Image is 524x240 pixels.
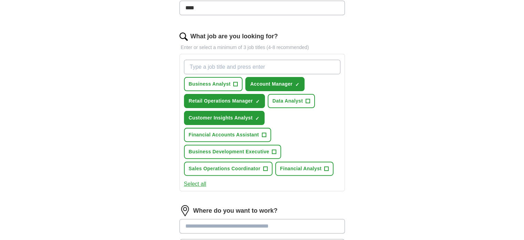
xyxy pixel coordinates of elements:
span: Account Manager [250,80,292,88]
img: location.png [179,205,191,216]
button: Customer Insights Analyst✓ [184,111,265,125]
span: Financial Analyst [280,165,322,172]
button: Data Analyst [268,94,315,108]
span: ✓ [295,82,299,87]
p: Enter or select a minimum of 3 job titles (4-8 recommended) [179,44,345,51]
span: Retail Operations Manager [189,97,253,105]
span: Customer Insights Analyst [189,114,253,122]
span: Financial Accounts Assistant [189,131,259,138]
span: Data Analyst [273,97,303,105]
button: Retail Operations Manager✓ [184,94,265,108]
span: Sales Operations Coordinator [189,165,260,172]
button: Business Analyst [184,77,243,91]
button: Account Manager✓ [245,77,305,91]
img: search.png [179,32,188,41]
span: Business Development Executive [189,148,269,155]
span: Business Analyst [189,80,231,88]
input: Type a job title and press enter [184,60,340,74]
button: Sales Operations Coordinator [184,162,273,176]
label: What job are you looking for? [191,32,278,41]
span: ✓ [256,99,260,104]
button: Business Development Executive [184,145,281,159]
button: Financial Analyst [275,162,334,176]
span: ✓ [255,116,259,121]
button: Select all [184,180,206,188]
button: Financial Accounts Assistant [184,128,271,142]
label: Where do you want to work? [193,206,278,215]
